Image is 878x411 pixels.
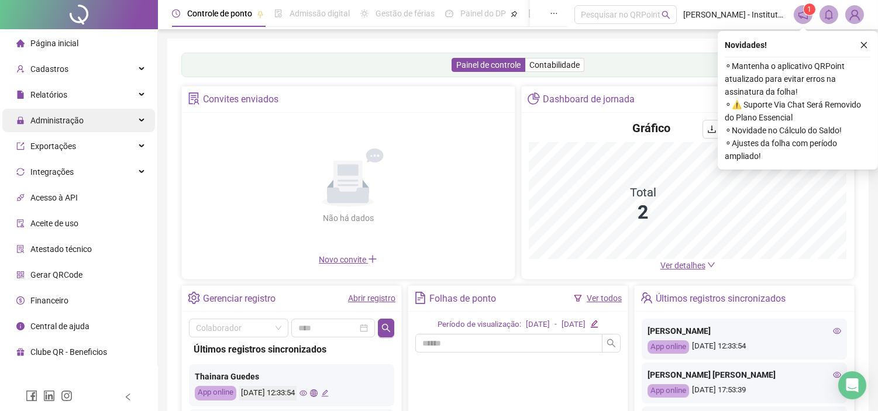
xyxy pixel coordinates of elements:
[257,11,264,18] span: pushpin
[725,98,871,124] span: ⚬ ⚠️ Suporte Via Chat Será Removido do Plano Essencial
[648,340,689,354] div: App online
[290,9,350,18] span: Admissão digital
[460,9,506,18] span: Painel do DP
[445,9,453,18] span: dashboard
[26,390,37,402] span: facebook
[804,4,815,15] sup: 1
[30,193,78,202] span: Acesso à API
[833,371,841,379] span: eye
[16,322,25,330] span: info-circle
[30,219,78,228] span: Aceite de uso
[860,41,868,49] span: close
[381,323,391,333] span: search
[550,9,558,18] span: ellipsis
[16,142,25,150] span: export
[590,320,598,327] span: edit
[824,9,834,20] span: bell
[632,120,670,136] h4: Gráfico
[43,390,55,402] span: linkedin
[684,8,787,21] span: [PERSON_NAME] - Instituto Dra. [PERSON_NAME]
[414,292,426,304] span: file-text
[808,5,812,13] span: 1
[30,116,84,125] span: Administração
[203,289,276,309] div: Gerenciar registro
[798,9,808,20] span: notification
[16,168,25,176] span: sync
[648,368,841,381] div: [PERSON_NAME] [PERSON_NAME]
[16,116,25,125] span: lock
[660,261,715,270] a: Ver detalhes down
[30,270,82,279] span: Gerar QRCode
[187,9,252,18] span: Controle de ponto
[574,294,582,302] span: filter
[16,39,25,47] span: home
[16,65,25,73] span: user-add
[30,141,76,151] span: Exportações
[656,289,786,309] div: Últimos registros sincronizados
[376,9,435,18] span: Gestão de férias
[648,384,841,398] div: [DATE] 17:53:39
[725,137,871,163] span: ⚬ Ajustes da folha com período ampliado!
[30,90,67,99] span: Relatórios
[16,219,25,227] span: audit
[16,91,25,99] span: file
[526,319,550,331] div: [DATE]
[607,339,616,348] span: search
[648,340,841,354] div: [DATE] 12:33:54
[30,296,68,305] span: Financeiro
[641,292,653,304] span: team
[299,389,307,397] span: eye
[188,92,200,105] span: solution
[194,342,390,357] div: Últimos registros sincronizados
[294,212,402,225] div: Não há dados
[528,92,540,105] span: pie-chart
[429,289,496,309] div: Folhas de ponto
[648,384,689,398] div: App online
[61,390,73,402] span: instagram
[30,322,89,331] span: Central de ajuda
[528,9,536,18] span: book
[195,370,388,383] div: Thainara Guedes
[239,386,297,400] div: [DATE] 12:33:54
[833,327,841,335] span: eye
[562,319,586,331] div: [DATE]
[648,324,841,337] div: [PERSON_NAME]
[662,11,670,19] span: search
[725,39,767,51] span: Novidades !
[348,293,395,303] a: Abrir registro
[30,167,74,177] span: Integrações
[124,393,132,401] span: left
[321,389,329,397] span: edit
[529,60,580,70] span: Contabilidade
[846,6,863,23] img: 88011
[456,60,521,70] span: Painel de controle
[30,39,78,48] span: Página inicial
[16,296,25,305] span: dollar
[660,261,705,270] span: Ver detalhes
[16,194,25,202] span: api
[587,293,622,303] a: Ver todos
[195,386,236,400] div: App online
[543,89,635,109] div: Dashboard de jornada
[511,11,518,18] span: pushpin
[707,261,715,269] span: down
[319,255,377,264] span: Novo convite
[838,371,866,399] div: Open Intercom Messenger
[368,254,377,264] span: plus
[725,60,871,98] span: ⚬ Mantenha o aplicativo QRPoint atualizado para evitar erros na assinatura da folha!
[16,348,25,356] span: gift
[360,9,369,18] span: sun
[203,89,278,109] div: Convites enviados
[555,319,557,331] div: -
[30,244,92,254] span: Atestado técnico
[172,9,180,18] span: clock-circle
[30,347,107,357] span: Clube QR - Beneficios
[16,245,25,253] span: solution
[438,319,521,331] div: Período de visualização:
[188,292,200,304] span: setting
[30,64,68,74] span: Cadastros
[707,125,717,134] span: download
[310,389,318,397] span: global
[16,271,25,279] span: qrcode
[725,124,871,137] span: ⚬ Novidade no Cálculo do Saldo!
